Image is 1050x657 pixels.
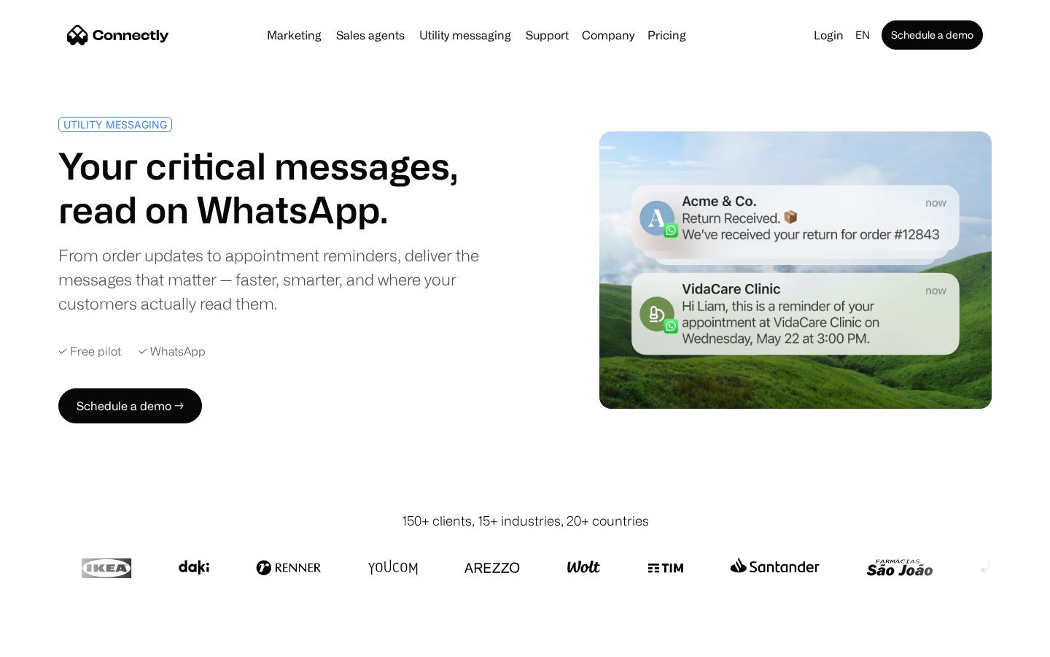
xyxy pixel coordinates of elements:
a: Login [808,25,849,45]
div: ✓ Free pilot [58,345,121,358]
a: Schedule a demo → [58,388,202,423]
div: UTILITY MESSAGING [63,119,167,130]
div: ✓ WhatsApp [139,345,206,358]
a: Pricing [642,29,692,41]
a: Support [520,29,575,41]
a: Utility messaging [413,29,517,41]
div: 150+ clients, 15+ industries, 20+ countries [402,511,649,531]
a: Sales agents [330,29,411,41]
a: Schedule a demo [882,20,983,50]
div: Company [582,25,634,45]
ul: Language list [29,631,87,652]
a: Marketing [261,29,327,41]
div: en [855,25,870,45]
div: From order updates to appointment reminders, deliver the messages that matter — faster, smarter, ... [58,243,519,315]
aside: Language selected: English [15,630,87,652]
h1: Your critical messages, read on WhatsApp. [58,144,519,231]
